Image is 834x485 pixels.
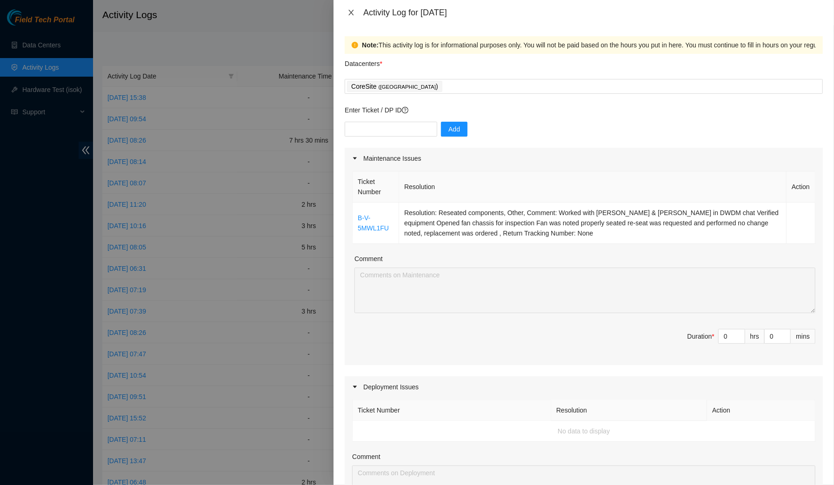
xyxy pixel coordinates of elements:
[787,171,815,203] th: Action
[362,40,379,50] strong: Note:
[352,156,358,161] span: caret-right
[345,376,823,398] div: Deployment Issues
[399,171,787,203] th: Resolution
[441,122,467,137] button: Add
[448,124,460,134] span: Add
[345,54,382,69] p: Datacenters
[352,452,380,462] label: Comment
[399,203,787,244] td: Resolution: Reseated components, Other, Comment: Worked with [PERSON_NAME] & [PERSON_NAME] in DWD...
[745,329,765,344] div: hrs
[687,331,714,341] div: Duration
[354,254,383,264] label: Comment
[363,7,823,18] div: Activity Log for [DATE]
[707,400,815,421] th: Action
[345,148,823,169] div: Maintenance Issues
[791,329,815,344] div: mins
[352,42,358,48] span: exclamation-circle
[379,84,436,90] span: ( [GEOGRAPHIC_DATA]
[354,268,815,313] textarea: Comment
[345,8,358,17] button: Close
[352,384,358,390] span: caret-right
[551,400,707,421] th: Resolution
[353,400,551,421] th: Ticket Number
[345,105,823,115] p: Enter Ticket / DP ID
[402,107,408,113] span: question-circle
[358,214,389,232] a: B-V-5MWL1FU
[353,421,815,442] td: No data to display
[353,171,399,203] th: Ticket Number
[351,81,438,92] p: CoreSite )
[347,9,355,16] span: close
